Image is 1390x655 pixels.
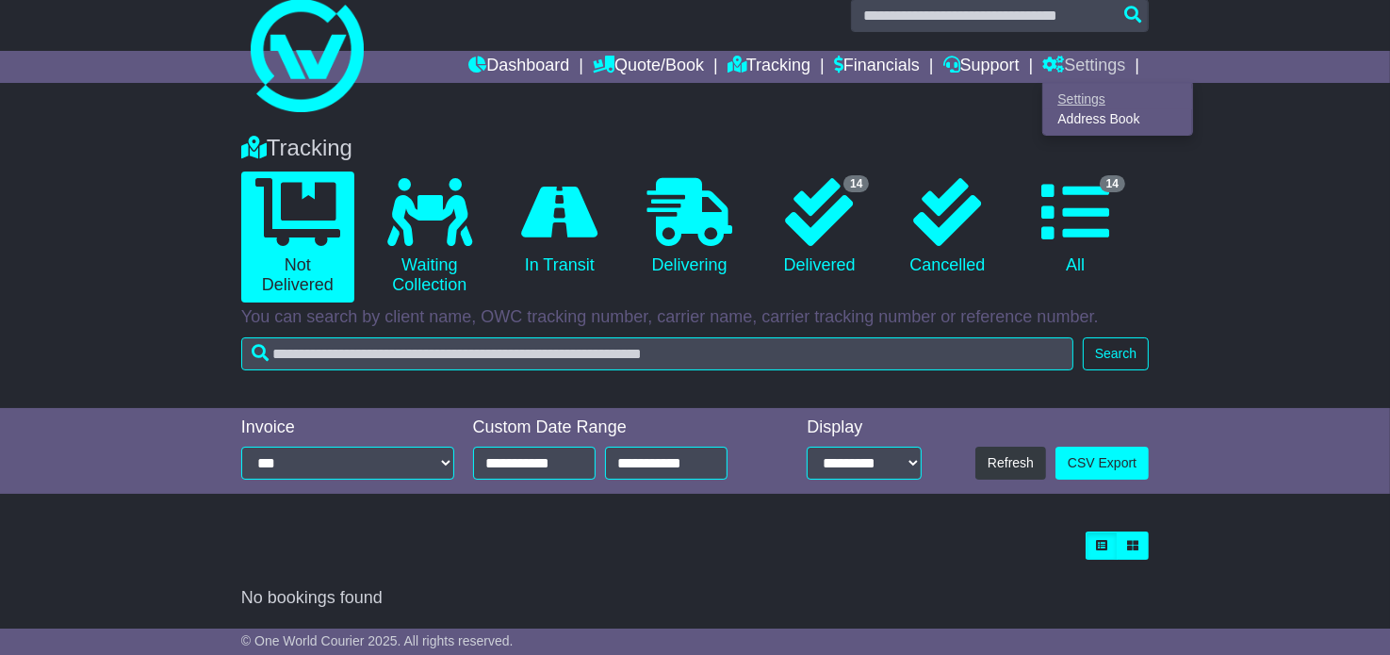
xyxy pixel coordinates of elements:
a: Settings [1043,89,1192,109]
a: Financials [834,51,920,83]
a: In Transit [505,172,614,283]
div: Display [807,418,922,438]
a: Address Book [1043,109,1192,130]
div: Quote/Book [1042,83,1193,136]
span: 14 [843,175,869,192]
a: Settings [1042,51,1125,83]
div: Custom Date Range [473,418,763,438]
a: Quote/Book [593,51,704,83]
button: Refresh [975,447,1046,480]
a: Tracking [728,51,810,83]
a: Waiting Collection [373,172,486,303]
a: Not Delivered [241,172,354,303]
a: Delivering [633,172,746,283]
a: CSV Export [1055,447,1149,480]
a: Cancelled [892,172,1002,283]
a: 14 Delivered [765,172,875,283]
div: No bookings found [241,588,1149,609]
span: 14 [1100,175,1125,192]
span: © One World Courier 2025. All rights reserved. [241,633,514,648]
p: You can search by client name, OWC tracking number, carrier name, carrier tracking number or refe... [241,307,1149,328]
div: Invoice [241,418,454,438]
a: Dashboard [468,51,569,83]
a: 14 All [1021,172,1130,283]
div: Tracking [232,135,1158,162]
button: Search [1083,337,1149,370]
a: Support [943,51,1020,83]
